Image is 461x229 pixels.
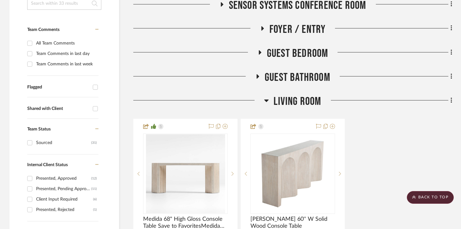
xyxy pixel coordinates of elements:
div: Presented, Pending Approval [36,184,91,194]
scroll-to-top-button: BACK TO TOP [407,191,454,204]
span: Guest Bedroom [267,47,328,60]
span: Guest Bathroom [265,71,330,84]
img: Arlee 60'' W Solid Wood Console Table [253,134,332,213]
div: Client Input Required [36,194,93,204]
div: Presented, Approved [36,173,91,184]
span: Internal Client Status [27,163,68,167]
div: (31) [91,138,97,148]
div: Team Comments in last week [36,59,97,69]
div: Team Comments in last day [36,49,97,59]
span: Foyer / Entry [269,23,326,36]
span: Living Room [274,95,321,108]
div: Presented, Rejected [36,205,93,215]
div: Flagged [27,85,90,90]
span: Team Comments [27,27,60,32]
div: Shared with Client [27,106,90,111]
div: Sourced [36,138,91,148]
div: (6) [93,194,97,204]
div: (1) [93,205,97,215]
div: All Team Comments [36,38,97,48]
img: Medida 68" High Gloss Console Table Save to FavoritesMedida 68" High Gloss Console Table [146,134,225,213]
div: (12) [91,173,97,184]
span: Team Status [27,127,51,131]
div: (11) [91,184,97,194]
